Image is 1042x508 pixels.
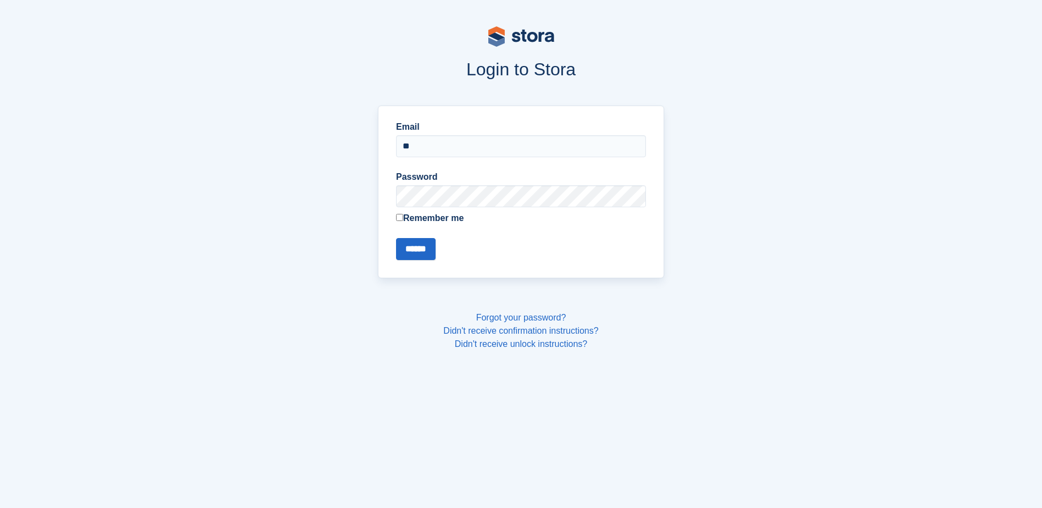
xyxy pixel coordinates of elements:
[169,59,874,79] h1: Login to Stora
[443,326,598,335] a: Didn't receive confirmation instructions?
[396,120,646,134] label: Email
[488,26,554,47] img: stora-logo-53a41332b3708ae10de48c4981b4e9114cc0af31d8433b30ea865607fb682f29.svg
[396,170,646,184] label: Password
[396,214,403,221] input: Remember me
[396,212,646,225] label: Remember me
[476,313,566,322] a: Forgot your password?
[455,339,587,349] a: Didn't receive unlock instructions?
